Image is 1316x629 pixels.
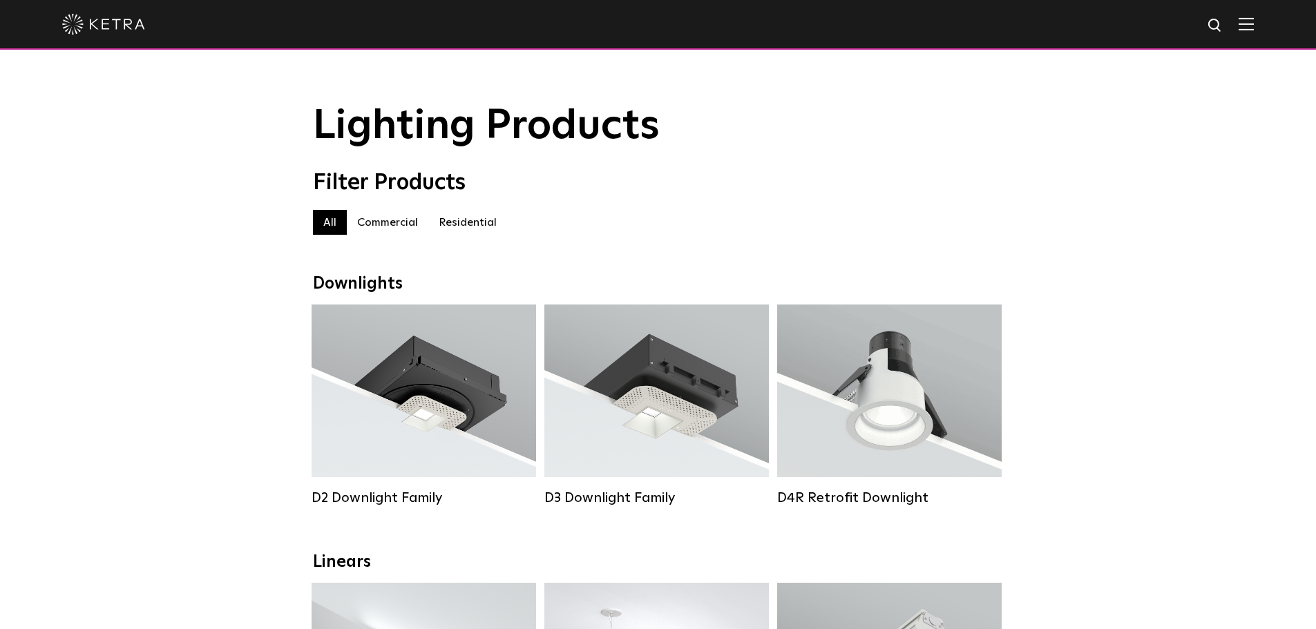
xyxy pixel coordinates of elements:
div: D2 Downlight Family [312,490,536,506]
a: D2 Downlight Family Lumen Output:1200Colors:White / Black / Gloss Black / Silver / Bronze / Silve... [312,304,536,506]
a: D4R Retrofit Downlight Lumen Output:800Colors:White / BlackBeam Angles:15° / 25° / 40° / 60°Watta... [777,304,1002,506]
div: Filter Products [313,170,1004,196]
label: Commercial [347,210,428,235]
div: D4R Retrofit Downlight [777,490,1002,506]
img: ketra-logo-2019-white [62,14,145,35]
div: Linears [313,552,1004,572]
div: D3 Downlight Family [544,490,769,506]
img: search icon [1207,17,1224,35]
a: D3 Downlight Family Lumen Output:700 / 900 / 1100Colors:White / Black / Silver / Bronze / Paintab... [544,304,769,506]
span: Lighting Products [313,106,660,147]
img: Hamburger%20Nav.svg [1239,17,1254,30]
label: All [313,210,347,235]
div: Downlights [313,274,1004,294]
label: Residential [428,210,507,235]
